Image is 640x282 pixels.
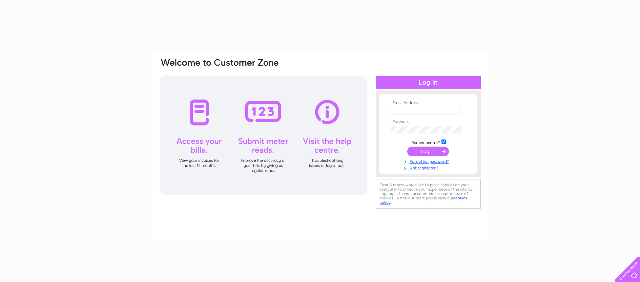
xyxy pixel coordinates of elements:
[389,120,468,124] th: Password:
[389,138,468,145] td: Remember me?
[407,147,449,156] input: Submit
[376,179,481,209] div: Clear Business would like to place cookies on your computer to improve your experience of the sit...
[391,164,468,171] a: Not registered?
[379,196,467,205] a: cookies policy
[391,158,468,164] a: Forgotten password?
[389,101,468,105] th: Email Address:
